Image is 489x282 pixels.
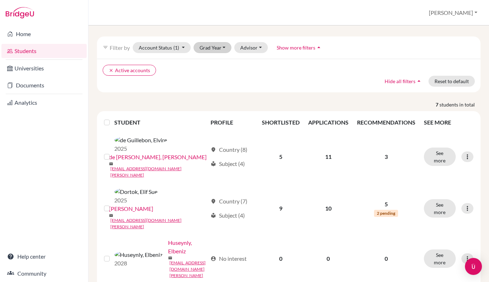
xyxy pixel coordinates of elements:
span: location_on [211,147,216,152]
a: Huseynly, Elbeniz [168,238,207,255]
i: filter_list [103,45,108,50]
button: See more [424,148,456,166]
div: Open Intercom Messenger [465,258,482,275]
p: 5 [357,200,415,208]
th: SHORTLISTED [258,114,304,131]
i: clear [109,68,114,73]
span: (1) [173,45,179,51]
span: Hide all filters [385,78,415,84]
strong: 7 [436,101,439,108]
a: [EMAIL_ADDRESS][DOMAIN_NAME][PERSON_NAME] [169,260,207,279]
div: Country (7) [211,197,247,206]
a: [EMAIL_ADDRESS][DOMAIN_NAME][PERSON_NAME] [110,217,207,230]
th: STUDENT [114,114,206,131]
span: Show more filters [277,45,315,51]
img: Bridge-U [6,7,34,18]
a: de [PERSON_NAME], [PERSON_NAME] [109,153,207,161]
td: 9 [258,183,304,234]
a: Help center [1,249,87,264]
a: Students [1,44,87,58]
button: Advisor [234,42,268,53]
i: arrow_drop_up [315,44,322,51]
span: mail [109,162,113,166]
button: Show more filtersarrow_drop_up [271,42,328,53]
div: Subject (4) [211,211,245,220]
a: Analytics [1,96,87,110]
td: 5 [258,131,304,183]
a: [PERSON_NAME] [109,205,153,213]
button: Grad Year [194,42,232,53]
button: See more [424,199,456,218]
button: Hide all filtersarrow_drop_up [379,76,428,87]
p: 2025 [114,144,167,153]
a: Home [1,27,87,41]
p: 3 [357,152,415,161]
span: mail [109,213,113,218]
img: de Guillebon, Elvire [114,136,167,144]
div: Subject (4) [211,160,245,168]
button: Account Status(1) [133,42,191,53]
p: 2028 [114,259,162,267]
div: No interest [211,254,247,263]
a: Community [1,266,87,281]
span: mail [168,256,172,260]
a: Universities [1,61,87,75]
td: 11 [304,131,353,183]
td: 10 [304,183,353,234]
img: Dortok, Elif Sue [114,188,157,196]
th: PROFILE [206,114,258,131]
p: 2025 [114,196,157,205]
span: location_on [211,198,216,204]
span: Filter by [110,44,130,51]
div: Country (8) [211,145,247,154]
span: account_circle [211,256,216,261]
span: local_library [211,161,216,167]
img: Huseynly, Elbeniz [114,251,162,259]
th: APPLICATIONS [304,114,353,131]
p: 0 [357,254,415,263]
th: SEE MORE [420,114,478,131]
th: RECOMMENDATIONS [353,114,420,131]
i: arrow_drop_up [415,77,422,85]
button: clearActive accounts [103,65,156,76]
span: 2 pending [374,210,398,217]
a: [EMAIL_ADDRESS][DOMAIN_NAME][PERSON_NAME] [110,166,207,178]
span: local_library [211,213,216,218]
button: [PERSON_NAME] [426,6,481,19]
span: students in total [439,101,481,108]
a: Documents [1,78,87,92]
button: Reset to default [428,76,475,87]
button: See more [424,249,456,268]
